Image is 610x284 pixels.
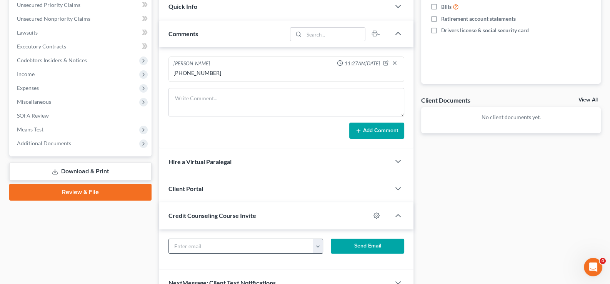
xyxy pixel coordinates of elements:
span: 4 [600,258,606,264]
span: Client Portal [168,185,203,192]
span: Retirement account statements [441,15,516,23]
a: Download & Print [9,163,152,181]
button: Send Email [331,239,404,254]
a: View All [578,97,598,103]
span: Income [17,71,35,77]
span: Lawsuits [17,29,38,36]
input: Enter email [169,239,314,254]
span: Unsecured Priority Claims [17,2,80,8]
a: Unsecured Nonpriority Claims [11,12,152,26]
a: SOFA Review [11,109,152,123]
span: Bills [441,3,452,11]
span: Means Test [17,126,43,133]
span: Hire a Virtual Paralegal [168,158,232,165]
div: [PERSON_NAME] [173,60,210,68]
a: Executory Contracts [11,40,152,53]
div: [PHONE_NUMBER] [173,69,400,77]
a: Lawsuits [11,26,152,40]
span: Executory Contracts [17,43,66,50]
span: Unsecured Nonpriority Claims [17,15,90,22]
span: 11:27AM[DATE] [345,60,380,67]
iframe: Intercom live chat [584,258,602,276]
span: Codebtors Insiders & Notices [17,57,87,63]
span: Quick Info [168,3,197,10]
a: Review & File [9,184,152,201]
span: Drivers license & social security card [441,27,529,34]
span: Expenses [17,85,39,91]
span: Credit Counseling Course Invite [168,212,256,219]
span: SOFA Review [17,112,49,119]
span: Comments [168,30,198,37]
input: Search... [304,28,365,41]
span: Miscellaneous [17,98,51,105]
p: No client documents yet. [427,113,595,121]
span: Additional Documents [17,140,71,146]
div: Client Documents [421,96,470,104]
button: Add Comment [349,123,404,139]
